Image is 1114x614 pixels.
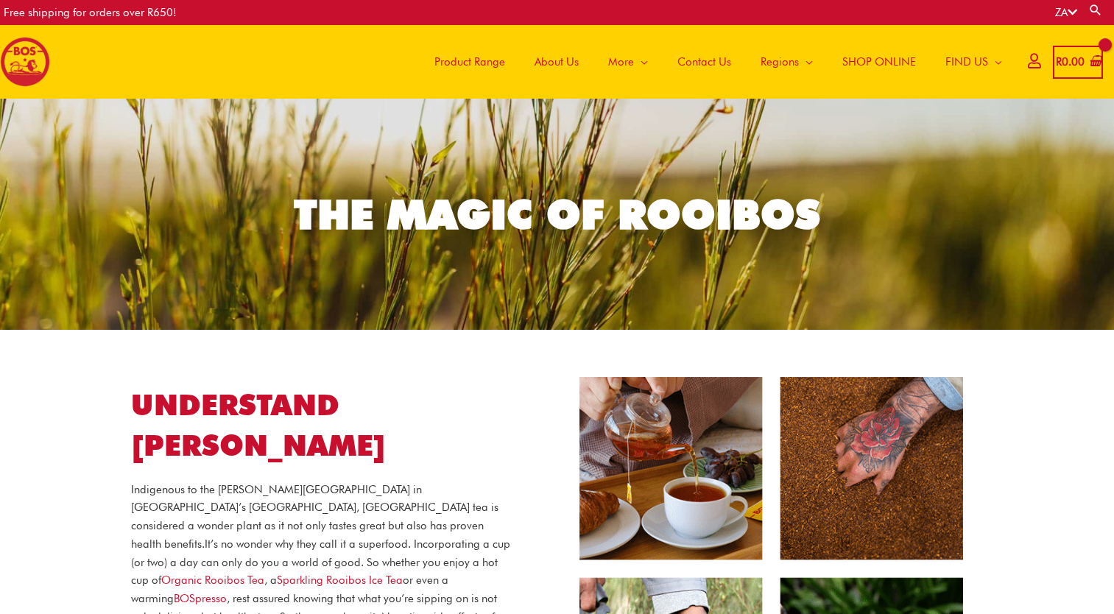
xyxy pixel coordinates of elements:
[131,385,515,465] h1: UNDERSTAND [PERSON_NAME]
[535,40,579,84] span: About Us
[277,574,403,587] a: Link Sparkling Rooibos Ice Tea
[945,40,988,84] span: FIND US
[1056,55,1062,68] span: R
[593,25,663,99] a: More
[842,40,916,84] span: SHOP ONLINE
[420,25,520,99] a: Product Range
[608,40,634,84] span: More
[746,25,828,99] a: Regions
[1053,46,1103,79] a: View Shopping Cart, empty
[161,574,264,587] a: Link Organic Rooibos Tea
[828,25,931,99] a: SHOP ONLINE
[663,25,746,99] a: Contact Us
[174,592,227,605] a: Link BOSpresso
[677,40,731,84] span: Contact Us
[1088,3,1103,17] a: Search button
[294,194,820,235] div: THE MAGIC OF ROOIBOS
[409,25,1017,99] nav: Site Navigation
[1055,6,1077,19] a: ZA
[761,40,799,84] span: Regions
[520,25,593,99] a: About Us
[1056,55,1085,68] bdi: 0.00
[434,40,505,84] span: Product Range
